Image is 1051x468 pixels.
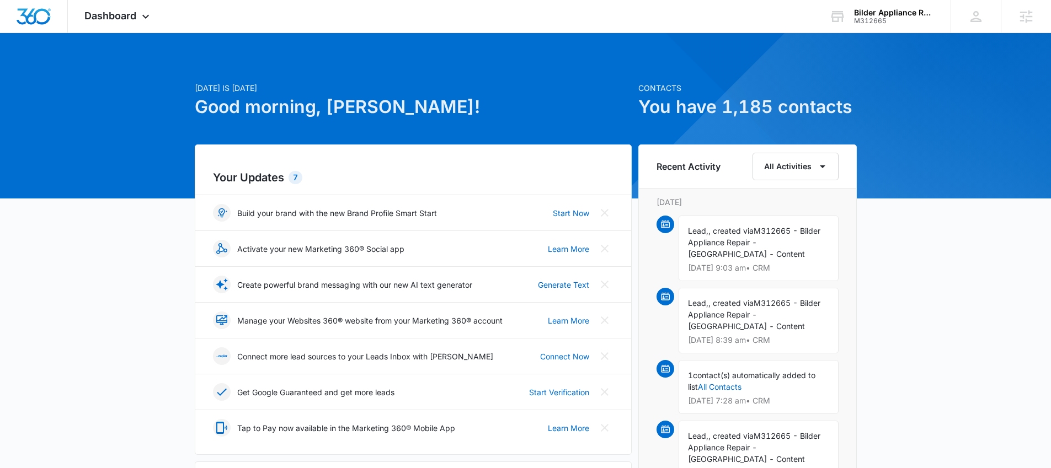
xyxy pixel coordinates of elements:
p: Tap to Pay now available in the Marketing 360® Mobile App [237,422,455,434]
span: M312665 - Bilder Appliance Repair - [GEOGRAPHIC_DATA] - Content [688,431,820,464]
p: Connect more lead sources to your Leads Inbox with [PERSON_NAME] [237,351,493,362]
span: 1 [688,370,693,380]
button: Close [596,347,613,365]
span: Lead, [688,431,708,440]
span: , created via [708,431,754,440]
p: [DATE] 7:28 am • CRM [688,397,829,405]
h1: Good morning, [PERSON_NAME]! [195,94,632,120]
span: Lead, [688,226,708,235]
a: All Contacts [698,382,741,391]
p: [DATE] 8:39 am • CRM [688,336,829,344]
button: Close [596,419,613,437]
button: Close [596,311,613,329]
span: M312665 - Bilder Appliance Repair - [GEOGRAPHIC_DATA] - Content [688,226,820,259]
button: All Activities [753,153,839,180]
p: Create powerful brand messaging with our new AI text generator [237,279,472,291]
span: contact(s) automatically added to list [688,370,815,391]
p: Manage your Websites 360® website from your Marketing 360® account [237,315,503,326]
span: , created via [708,298,754,308]
span: Lead, [688,298,708,308]
a: Start Verification [529,386,589,398]
a: Connect Now [540,351,589,362]
h1: You have 1,185 contacts [638,94,857,120]
div: account id [854,17,935,25]
span: Dashboard [84,10,136,21]
span: , created via [708,226,754,235]
button: Close [596,240,613,257]
p: Contacts [638,82,857,94]
span: M312665 - Bilder Appliance Repair - [GEOGRAPHIC_DATA] - Content [688,298,820,331]
a: Generate Text [538,279,589,291]
button: Close [596,276,613,293]
button: Close [596,383,613,401]
div: account name [854,8,935,17]
p: Activate your new Marketing 360® Social app [237,243,404,255]
p: Build your brand with the new Brand Profile Smart Start [237,207,437,219]
p: [DATE] 9:03 am • CRM [688,264,829,272]
a: Start Now [553,207,589,219]
a: Learn More [548,315,589,326]
p: [DATE] [657,196,839,208]
h2: Your Updates [213,169,613,186]
div: 7 [289,171,302,184]
p: Get Google Guaranteed and get more leads [237,386,394,398]
a: Learn More [548,422,589,434]
h6: Recent Activity [657,160,721,173]
a: Learn More [548,243,589,255]
p: [DATE] is [DATE] [195,82,632,94]
button: Close [596,204,613,222]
